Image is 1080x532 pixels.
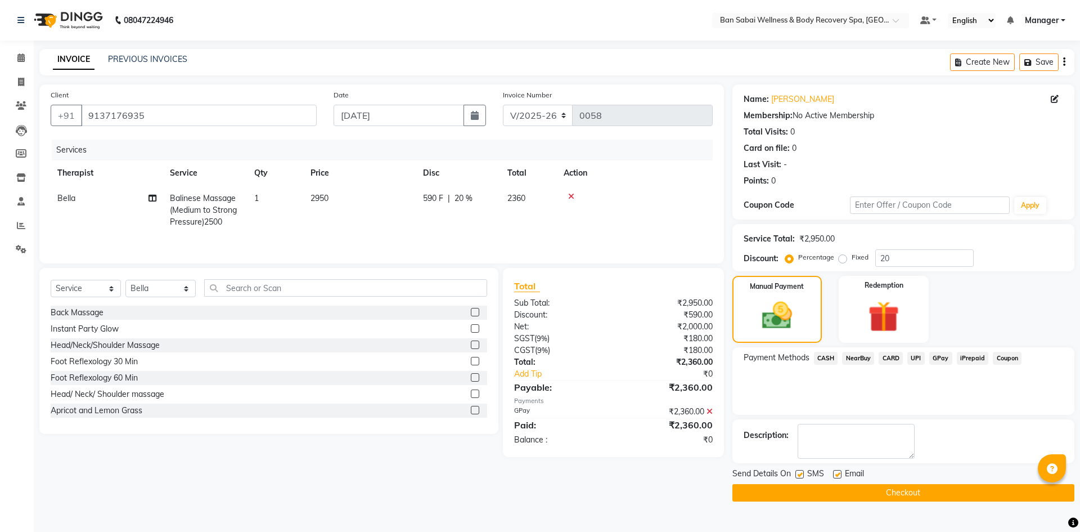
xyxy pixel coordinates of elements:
[814,352,838,365] span: CASH
[51,388,164,400] div: Head/ Neck/ Shoulder massage
[506,418,613,432] div: Paid:
[204,279,487,297] input: Search or Scan
[506,406,613,418] div: GPay
[744,233,795,245] div: Service Total:
[771,93,834,105] a: [PERSON_NAME]
[732,484,1074,502] button: Checkout
[503,90,552,100] label: Invoice Number
[613,297,721,309] div: ₹2,950.00
[993,352,1021,365] span: Coupon
[744,159,781,171] div: Last Visit:
[1025,15,1059,26] span: Manager
[454,193,472,204] span: 20 %
[304,160,416,186] th: Price
[771,175,776,187] div: 0
[514,396,713,406] div: Payments
[254,193,259,203] span: 1
[506,356,613,368] div: Total:
[448,193,450,204] span: |
[310,193,328,203] span: 2950
[613,418,721,432] div: ₹2,360.00
[850,196,1010,214] input: Enter Offer / Coupon Code
[51,90,69,100] label: Client
[506,309,613,321] div: Discount:
[842,352,874,365] span: NearBuy
[51,372,138,384] div: Foot Reflexology 60 Min
[423,193,443,204] span: 590 F
[124,5,173,36] b: 08047224946
[907,352,925,365] span: UPI
[929,352,952,365] span: GPay
[631,368,721,380] div: ₹0
[744,110,1063,122] div: No Active Membership
[750,281,804,292] label: Manual Payment
[53,50,94,70] a: INVOICE
[506,333,613,345] div: ( )
[744,352,809,364] span: Payment Methods
[51,160,163,186] th: Therapist
[613,309,721,321] div: ₹590.00
[51,405,142,417] div: Apricot and Lemon Grass
[613,356,721,368] div: ₹2,360.00
[807,468,824,482] span: SMS
[744,253,778,265] div: Discount:
[334,90,349,100] label: Date
[744,126,788,138] div: Total Visits:
[51,307,103,319] div: Back Massage
[29,5,106,36] img: logo
[613,381,721,394] div: ₹2,360.00
[1014,197,1046,214] button: Apply
[744,110,793,122] div: Membership:
[108,54,187,64] a: PREVIOUS INVOICES
[52,140,721,160] div: Services
[514,333,534,343] span: SGST
[506,434,613,446] div: Balance :
[416,160,501,186] th: Disc
[879,352,903,365] span: CARD
[732,468,791,482] span: Send Details On
[1019,53,1059,71] button: Save
[613,321,721,333] div: ₹2,000.00
[744,142,790,154] div: Card on file:
[506,297,613,309] div: Sub Total:
[506,381,613,394] div: Payable:
[247,160,304,186] th: Qty
[613,345,721,356] div: ₹180.00
[557,160,713,186] th: Action
[799,233,835,245] div: ₹2,950.00
[858,297,909,336] img: _gift.svg
[537,346,548,355] span: 9%
[798,252,834,262] label: Percentage
[865,280,903,290] label: Redemption
[613,333,721,345] div: ₹180.00
[51,105,82,126] button: +91
[792,142,796,154] div: 0
[506,321,613,333] div: Net:
[51,339,160,351] div: Head/Neck/Shoulder Massage
[753,298,802,333] img: _cash.svg
[514,345,535,355] span: CGST
[613,406,721,418] div: ₹2,360.00
[81,105,317,126] input: Search by Name/Mobile/Email/Code
[957,352,989,365] span: iPrepaid
[514,280,540,292] span: Total
[852,252,868,262] label: Fixed
[744,199,850,211] div: Coupon Code
[784,159,787,171] div: -
[744,430,789,441] div: Description:
[613,434,721,446] div: ₹0
[501,160,557,186] th: Total
[537,334,547,343] span: 9%
[845,468,864,482] span: Email
[507,193,525,203] span: 2360
[170,193,237,227] span: Balinese Massage (Medium to Strong Pressure)2500
[163,160,247,186] th: Service
[744,93,769,105] div: Name:
[744,175,769,187] div: Points:
[51,356,138,368] div: Foot Reflexology 30 Min
[790,126,795,138] div: 0
[950,53,1015,71] button: Create New
[506,368,631,380] a: Add Tip
[506,345,613,356] div: ( )
[57,193,75,203] span: Bella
